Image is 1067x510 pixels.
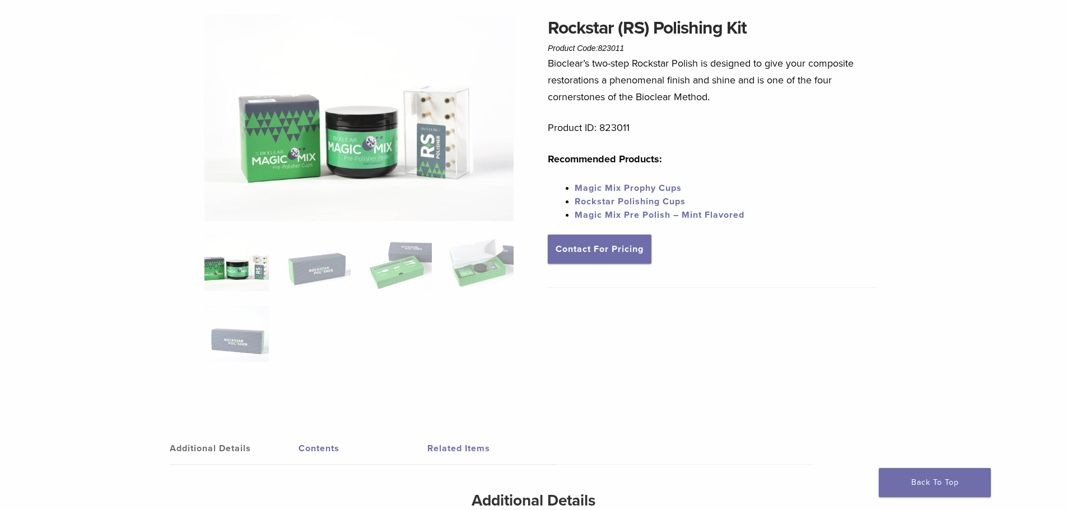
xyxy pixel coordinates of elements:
span: Product Code: [548,44,624,53]
span: 823011 [598,44,625,53]
img: DSC_6582 copy [204,15,514,221]
img: DSC_6582-copy-324x324.jpg [204,235,269,291]
img: Rockstar (RS) Polishing Kit - Image 4 [449,235,513,291]
img: Rockstar (RS) Polishing Kit - Image 2 [286,235,350,291]
p: Product ID: 823011 [548,119,877,136]
a: Contact For Pricing [548,235,651,264]
a: Related Items [427,433,556,464]
a: Additional Details [170,433,299,464]
h1: Rockstar (RS) Polishing Kit [548,15,877,41]
strong: Recommended Products: [548,153,662,165]
a: Rockstar Polishing Cups [575,196,686,207]
p: Bioclear’s two-step Rockstar Polish is designed to give your composite restorations a phenomenal ... [548,55,877,105]
img: Rockstar (RS) Polishing Kit - Image 5 [204,306,269,362]
img: Rockstar (RS) Polishing Kit - Image 3 [367,235,432,291]
a: Contents [299,433,427,464]
a: Magic Mix Prophy Cups [575,183,682,194]
a: Back To Top [879,468,991,497]
a: Magic Mix Pre Polish – Mint Flavored [575,209,744,221]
